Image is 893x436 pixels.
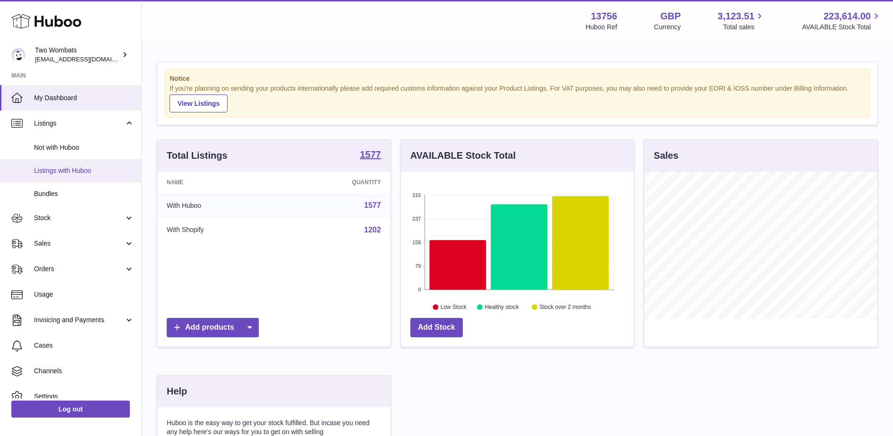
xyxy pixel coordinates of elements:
h3: Help [167,385,187,398]
span: Listings [34,119,124,128]
text: Healthy stock [485,304,519,310]
span: Invoicing and Payments [34,316,124,325]
div: Currency [654,23,681,32]
text: Low Stock [441,304,467,310]
span: 3,123.51 [718,10,755,23]
span: Listings with Huboo [34,166,134,175]
h3: Total Listings [167,149,228,162]
a: 1202 [364,226,381,234]
span: Channels [34,367,134,376]
span: AVAILABLE Stock Total [802,23,882,32]
text: Stock over 2 months [539,304,591,310]
td: With Huboo [157,193,283,218]
strong: 1577 [360,150,381,159]
text: 79 [415,263,421,269]
span: Bundles [34,189,134,198]
text: 316 [412,192,421,198]
a: Log out [11,401,130,418]
div: Huboo Ref [586,23,617,32]
img: internalAdmin-13756@internal.huboo.com [11,48,26,62]
a: 1577 [364,201,381,209]
span: My Dashboard [34,94,134,103]
text: 237 [412,216,421,222]
div: If you're planning on sending your products internationally please add required customs informati... [170,84,865,112]
strong: 13756 [591,10,617,23]
span: Stock [34,214,124,222]
strong: Notice [170,74,865,83]
h3: Sales [654,149,678,162]
span: [EMAIL_ADDRESS][DOMAIN_NAME] [35,55,139,63]
span: Settings [34,392,134,401]
a: 1577 [360,150,381,161]
text: 158 [412,239,421,245]
span: Not with Huboo [34,143,134,152]
a: Add Stock [410,318,463,337]
a: 3,123.51 Total sales [718,10,765,32]
text: 0 [418,287,421,292]
a: 223,614.00 AVAILABLE Stock Total [802,10,882,32]
span: 223,614.00 [824,10,871,23]
div: Two Wombats [35,46,120,64]
span: Orders [34,265,124,274]
th: Quantity [283,171,390,193]
strong: GBP [660,10,680,23]
span: Total sales [723,23,765,32]
span: Cases [34,341,134,350]
a: Add products [167,318,259,337]
h3: AVAILABLE Stock Total [410,149,516,162]
a: View Listings [170,94,228,112]
span: Sales [34,239,124,248]
span: Usage [34,290,134,299]
th: Name [157,171,283,193]
td: With Shopify [157,218,283,242]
